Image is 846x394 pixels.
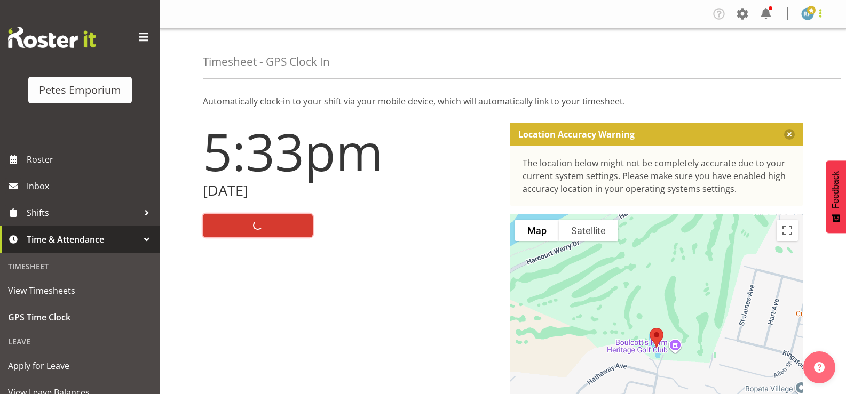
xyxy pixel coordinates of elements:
div: Timesheet [3,255,157,277]
div: Petes Emporium [39,82,121,98]
span: Roster [27,151,155,167]
span: Inbox [27,178,155,194]
span: View Timesheets [8,283,152,299]
div: Leave [3,331,157,352]
h4: Timesheet - GPS Clock In [203,55,330,68]
button: Close message [784,129,795,140]
div: The location below might not be completely accurate due to your current system settings. Please m... [523,157,791,195]
button: Show satellite imagery [559,220,618,241]
p: Location Accuracy Warning [518,129,635,140]
img: reina-puketapu721.jpg [801,7,814,20]
button: Toggle fullscreen view [777,220,798,241]
a: View Timesheets [3,277,157,304]
a: Apply for Leave [3,352,157,379]
a: GPS Time Clock [3,304,157,331]
img: Rosterit website logo [8,27,96,48]
p: Automatically clock-in to your shift via your mobile device, which will automatically link to you... [203,95,803,108]
img: help-xxl-2.png [814,362,825,373]
h1: 5:33pm [203,123,497,180]
h2: [DATE] [203,182,497,199]
span: Time & Attendance [27,231,139,247]
span: GPS Time Clock [8,309,152,325]
span: Apply for Leave [8,358,152,374]
button: Feedback - Show survey [826,160,846,233]
button: Show street map [515,220,559,241]
span: Feedback [831,171,841,208]
span: Shifts [27,205,139,221]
